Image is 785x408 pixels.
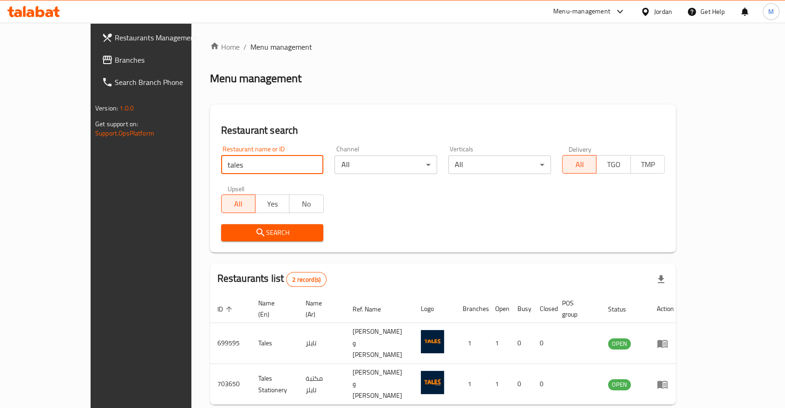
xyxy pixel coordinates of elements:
img: Tales Stationery [421,371,444,394]
span: 2 record(s) [287,275,326,284]
td: 699595 [210,323,251,364]
h2: Menu management [210,71,301,86]
div: All [448,155,551,174]
span: Search Branch Phone [115,77,214,88]
button: Yes [255,194,289,213]
div: OPEN [608,379,631,390]
label: Delivery [569,146,592,152]
td: [PERSON_NAME] و [PERSON_NAME] [345,364,413,405]
div: Menu-management [553,6,610,17]
span: Name (Ar) [306,298,334,320]
button: TMP [630,155,665,174]
button: TGO [596,155,630,174]
a: Restaurants Management [94,26,222,49]
div: Total records count [286,272,327,287]
span: Branches [115,54,214,65]
span: 1.0.0 [119,102,134,114]
img: Tales [421,330,444,353]
td: مكتبة تايلز [298,364,345,405]
td: 703650 [210,364,251,405]
table: enhanced table [210,295,681,405]
button: All [221,194,255,213]
a: Search Branch Phone [94,71,222,93]
span: Search [229,227,316,239]
span: No [293,197,320,211]
span: Get support on: [95,118,138,130]
td: 0 [510,323,532,364]
a: Branches [94,49,222,71]
span: All [566,158,593,171]
a: Home [210,41,240,52]
span: M [768,6,774,17]
span: OPEN [608,338,631,349]
th: Open [488,295,510,323]
td: 0 [510,364,532,405]
div: All [334,155,437,174]
span: Version: [95,102,118,114]
span: ID [217,304,235,315]
div: Menu [657,338,674,349]
td: Tales [251,323,298,364]
td: 1 [488,364,510,405]
th: Closed [532,295,555,323]
td: 0 [532,323,555,364]
span: TGO [600,158,627,171]
label: Upsell [228,185,245,192]
li: / [243,41,247,52]
div: Export file [650,268,672,291]
span: Menu management [250,41,312,52]
span: Restaurants Management [115,32,214,43]
span: Name (En) [258,298,287,320]
td: 1 [455,323,488,364]
td: Tales Stationery [251,364,298,405]
span: POS group [562,298,589,320]
div: Menu [657,379,674,390]
span: Yes [259,197,286,211]
div: OPEN [608,338,631,350]
td: تايلز [298,323,345,364]
button: All [562,155,596,174]
span: All [225,197,252,211]
button: Search [221,224,324,241]
span: OPEN [608,379,631,390]
div: Jordan [654,6,672,17]
th: Branches [455,295,488,323]
td: 1 [488,323,510,364]
h2: Restaurant search [221,123,665,137]
td: 1 [455,364,488,405]
h2: Restaurants list [217,272,327,287]
span: Ref. Name [353,304,393,315]
a: Support.OpsPlatform [95,127,154,139]
input: Search for restaurant name or ID.. [221,155,324,174]
th: Logo [413,295,455,323]
th: Action [649,295,681,323]
span: Status [608,304,638,315]
span: TMP [635,158,661,171]
nav: breadcrumb [210,41,676,52]
th: Busy [510,295,532,323]
button: No [289,194,323,213]
td: 0 [532,364,555,405]
td: [PERSON_NAME] و [PERSON_NAME] [345,323,413,364]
